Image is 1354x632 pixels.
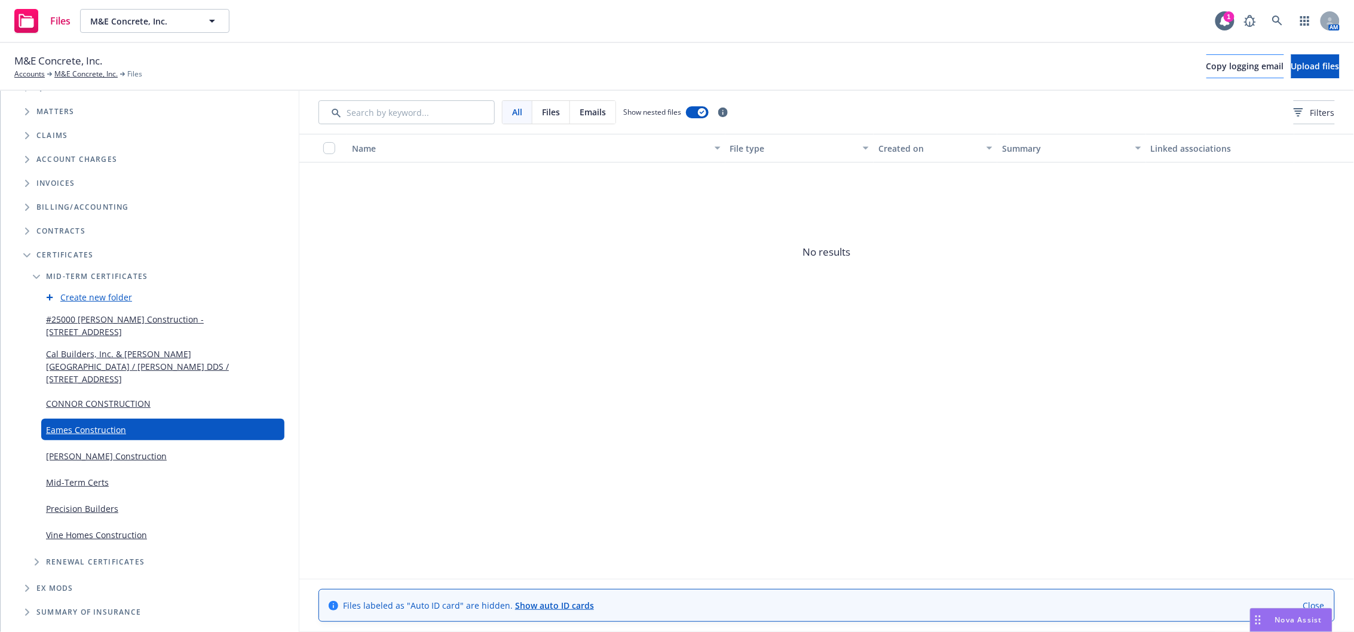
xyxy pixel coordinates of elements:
span: Summary of insurance [36,609,141,616]
input: Search by keyword... [318,100,495,124]
span: Copy logging email [1206,60,1284,72]
span: Files [542,106,560,118]
span: Contracts [36,228,85,235]
a: Mid-Term Certs [46,476,109,489]
a: Precision Builders [46,502,118,515]
span: Ex Mods [36,585,73,592]
span: No results [299,162,1354,342]
span: Account charges [36,156,117,163]
span: Show nested files [623,107,681,117]
input: Select all [323,142,335,154]
button: Filters [1294,100,1335,124]
a: Vine Homes Construction [46,529,147,541]
span: Upload files [1291,60,1340,72]
div: Name [352,142,707,155]
span: Invoices [36,180,75,187]
span: Emails [580,106,606,118]
a: Accounts [14,69,45,79]
button: Summary [997,134,1145,162]
button: File type [725,134,874,162]
span: M&E Concrete, Inc. [90,15,194,27]
span: Files labeled as "Auto ID card" are hidden. [343,599,594,612]
span: Nova Assist [1275,615,1322,625]
a: Report a Bug [1238,9,1262,33]
a: Close [1303,599,1325,612]
a: Create new folder [60,291,132,303]
a: #25000 [PERSON_NAME] Construction - [STREET_ADDRESS] [46,313,237,338]
div: File type [730,142,856,155]
span: Filters [1294,106,1335,119]
div: Tree Example [1,1,299,195]
span: Quoting plans [36,84,104,91]
button: Name [347,134,725,162]
div: Drag to move [1251,609,1266,631]
span: All [512,106,522,118]
button: M&E Concrete, Inc. [80,9,229,33]
button: Nova Assist [1250,608,1332,632]
span: Mid-term certificates [46,273,148,280]
a: Switch app [1293,9,1317,33]
span: Filters [1310,106,1335,119]
div: Created on [878,142,979,155]
span: Renewal certificates [46,559,145,566]
a: Show auto ID cards [515,600,594,611]
a: Search [1266,9,1289,33]
span: Files [127,69,142,79]
div: Summary [1002,142,1128,155]
button: Copy logging email [1206,54,1284,78]
a: M&E Concrete, Inc. [54,69,118,79]
div: 1 [1224,11,1234,22]
a: CONNOR CONSTRUCTION [46,397,151,410]
button: Linked associations [1146,134,1294,162]
button: Created on [874,134,997,162]
span: Billing/Accounting [36,204,129,211]
span: Matters [36,108,74,115]
span: M&E Concrete, Inc. [14,53,102,69]
div: Linked associations [1151,142,1289,155]
span: Claims [36,132,68,139]
span: Files [50,16,71,26]
a: [PERSON_NAME] Construction [46,450,167,462]
a: Cal Builders, Inc. & [PERSON_NAME][GEOGRAPHIC_DATA] / [PERSON_NAME] DDS / [STREET_ADDRESS] [46,348,237,385]
a: Eames Construction [46,424,126,436]
span: Certificates [36,251,93,259]
a: Files [10,4,75,38]
button: Upload files [1291,54,1340,78]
